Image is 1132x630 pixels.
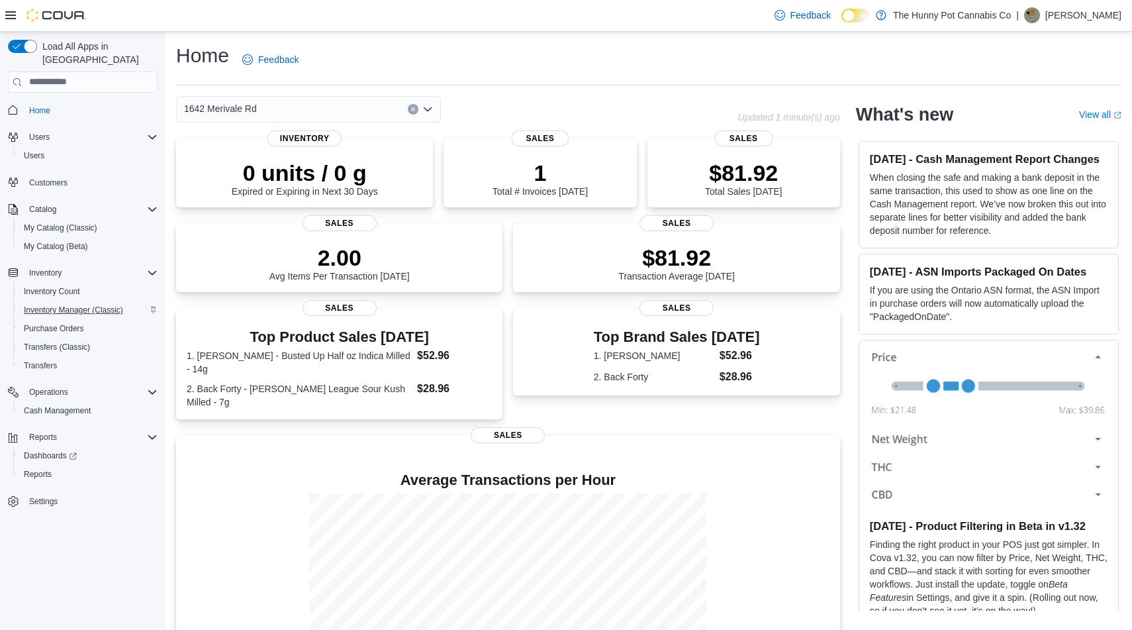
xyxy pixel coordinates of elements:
[19,466,158,482] span: Reports
[19,284,158,299] span: Inventory Count
[13,319,163,338] button: Purchase Orders
[720,348,760,364] dd: $52.96
[24,265,67,281] button: Inventory
[511,131,569,146] span: Sales
[232,160,378,197] div: Expired or Expiring in Next 30 Days
[13,146,163,165] button: Users
[26,9,86,22] img: Cova
[29,387,68,397] span: Operations
[893,7,1011,23] p: The Hunny Pot Cannabis Co
[422,104,433,115] button: Open list of options
[1016,7,1019,23] p: |
[618,244,735,282] div: Transaction Average [DATE]
[19,238,93,254] a: My Catalog (Beta)
[720,369,760,385] dd: $28.96
[19,148,50,164] a: Users
[24,223,97,233] span: My Catalog (Classic)
[3,173,163,192] button: Customers
[24,450,77,461] span: Dashboards
[19,321,158,337] span: Purchase Orders
[13,446,163,465] a: Dashboards
[19,284,85,299] a: Inventory Count
[870,519,1108,533] h3: [DATE] - Product Filtering in Beta in v1.32
[408,104,418,115] button: Clear input
[269,244,410,282] div: Avg Items Per Transaction [DATE]
[841,9,869,23] input: Dark Mode
[176,42,229,69] h1: Home
[24,286,80,297] span: Inventory Count
[29,178,68,188] span: Customers
[24,493,158,509] span: Settings
[24,429,158,445] span: Reports
[303,300,377,316] span: Sales
[870,265,1108,278] h3: [DATE] - ASN Imports Packaged On Dates
[187,349,412,376] dt: 1. [PERSON_NAME] - Busted Up Half oz Indica Milled - 14g
[29,268,62,278] span: Inventory
[1079,109,1121,120] a: View allExternal link
[24,102,158,119] span: Home
[24,342,90,352] span: Transfers (Classic)
[870,284,1108,323] p: If you are using the Ontario ASN format, the ASN Import in purchase orders will now automatically...
[24,103,56,119] a: Home
[8,95,158,546] nav: Complex example
[29,105,50,116] span: Home
[3,128,163,146] button: Users
[187,382,412,409] dt: 2. Back Forty - [PERSON_NAME] League Sour Kush Milled - 7g
[417,381,492,397] dd: $28.96
[3,383,163,401] button: Operations
[13,338,163,356] button: Transfers (Classic)
[618,244,735,271] p: $81.92
[187,329,492,345] h3: Top Product Sales [DATE]
[738,112,840,123] p: Updated 1 minute(s) ago
[19,321,89,337] a: Purchase Orders
[187,472,829,488] h4: Average Transactions per Hour
[870,579,1068,603] em: Beta Features
[13,219,163,237] button: My Catalog (Classic)
[24,469,52,480] span: Reports
[24,129,55,145] button: Users
[13,237,163,256] button: My Catalog (Beta)
[3,428,163,446] button: Reports
[267,131,342,146] span: Inventory
[639,300,714,316] span: Sales
[24,405,91,416] span: Cash Management
[24,360,57,371] span: Transfers
[471,427,545,443] span: Sales
[232,160,378,186] p: 0 units / 0 g
[19,148,158,164] span: Users
[1113,111,1121,119] svg: External link
[19,358,158,374] span: Transfers
[19,403,96,419] a: Cash Management
[13,465,163,484] button: Reports
[19,238,158,254] span: My Catalog (Beta)
[24,323,84,334] span: Purchase Orders
[870,152,1108,166] h3: [DATE] - Cash Management Report Changes
[24,129,158,145] span: Users
[870,171,1108,237] p: When closing the safe and making a bank deposit in the same transaction, this used to show as one...
[24,241,88,252] span: My Catalog (Beta)
[639,215,714,231] span: Sales
[493,160,588,186] p: 1
[184,101,257,117] span: 1642 Merivale Rd
[24,265,158,281] span: Inventory
[417,348,492,364] dd: $52.96
[3,492,163,511] button: Settings
[237,46,304,73] a: Feedback
[19,466,57,482] a: Reports
[594,329,760,345] h3: Top Brand Sales [DATE]
[19,339,95,355] a: Transfers (Classic)
[705,160,782,197] div: Total Sales [DATE]
[24,305,123,315] span: Inventory Manager (Classic)
[24,384,73,400] button: Operations
[493,160,588,197] div: Total # Invoices [DATE]
[1024,7,1040,23] div: Rehan Bhatti
[24,174,158,191] span: Customers
[24,201,62,217] button: Catalog
[3,101,163,120] button: Home
[37,40,158,66] span: Load All Apps in [GEOGRAPHIC_DATA]
[13,401,163,420] button: Cash Management
[594,370,714,384] dt: 2. Back Forty
[303,215,377,231] span: Sales
[24,150,44,161] span: Users
[19,403,158,419] span: Cash Management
